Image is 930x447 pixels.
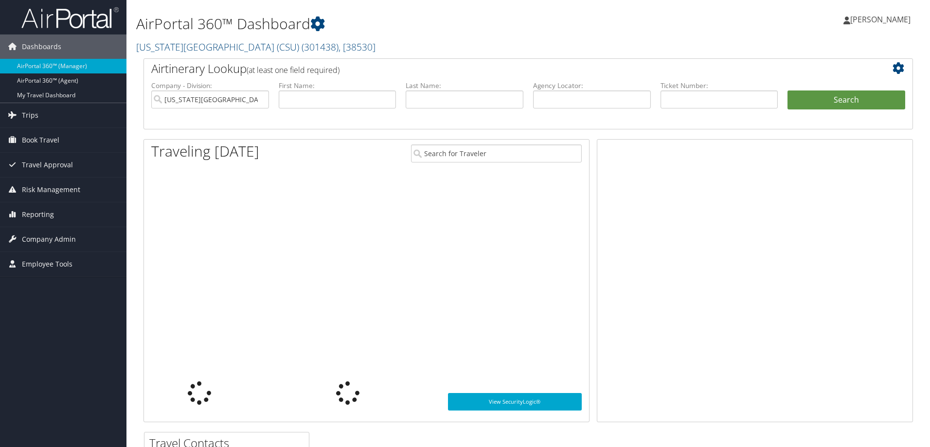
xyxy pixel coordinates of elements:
[339,40,376,54] span: , [ 38530 ]
[850,14,911,25] span: [PERSON_NAME]
[661,81,778,90] label: Ticket Number:
[787,90,905,110] button: Search
[22,252,72,276] span: Employee Tools
[22,202,54,227] span: Reporting
[22,227,76,251] span: Company Admin
[843,5,920,34] a: [PERSON_NAME]
[21,6,119,29] img: airportal-logo.png
[136,40,376,54] a: [US_STATE][GEOGRAPHIC_DATA] (CSU)
[151,81,269,90] label: Company - Division:
[247,65,340,75] span: (at least one field required)
[411,144,582,162] input: Search for Traveler
[448,393,582,411] a: View SecurityLogic®
[302,40,339,54] span: ( 301438 )
[22,178,80,202] span: Risk Management
[279,81,396,90] label: First Name:
[22,153,73,177] span: Travel Approval
[22,103,38,127] span: Trips
[22,35,61,59] span: Dashboards
[136,14,659,34] h1: AirPortal 360™ Dashboard
[533,81,651,90] label: Agency Locator:
[151,60,841,77] h2: Airtinerary Lookup
[22,128,59,152] span: Book Travel
[406,81,523,90] label: Last Name:
[151,141,259,161] h1: Traveling [DATE]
